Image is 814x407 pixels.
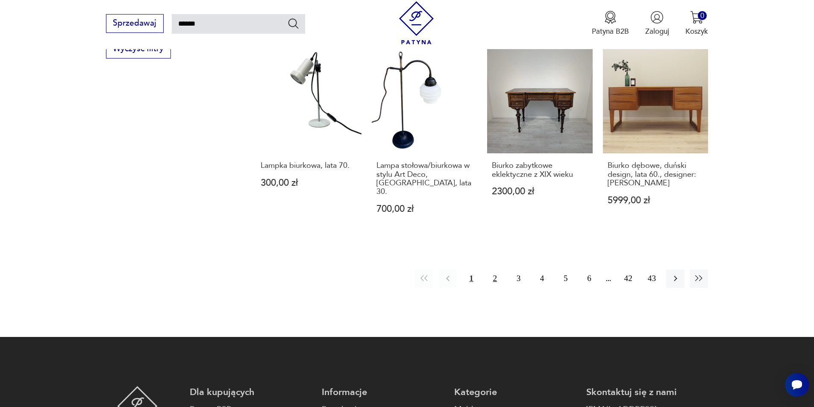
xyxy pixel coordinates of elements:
[492,161,588,179] h3: Biurko zabytkowe eklektyczne z XIX wieku
[586,386,708,398] p: Skontaktuj się z nami
[645,11,669,36] button: Zaloguj
[287,17,300,29] button: Szukaj
[372,48,477,233] a: Lampa stołowa/biurkowa w stylu Art Deco, Niemcy, lata 30.Lampa stołowa/biurkowa w stylu Art Deco,...
[698,11,707,20] div: 0
[462,269,480,288] button: 1
[106,20,164,27] a: Sprzedawaj
[261,161,357,170] h3: Lampka biurkowa, lata 70.
[580,269,598,288] button: 6
[604,11,617,24] img: Ikona medalu
[690,11,703,24] img: Ikona koszyka
[592,11,629,36] a: Ikona medaluPatyna B2B
[592,26,629,36] p: Patyna B2B
[322,386,444,398] p: Informacje
[376,161,473,196] h3: Lampa stołowa/biurkowa w stylu Art Deco, [GEOGRAPHIC_DATA], lata 30.
[645,26,669,36] p: Zaloguj
[556,269,575,288] button: 5
[256,48,361,233] a: Lampka biurkowa, lata 70.Lampka biurkowa, lata 70.300,00 zł
[509,269,528,288] button: 3
[395,1,438,44] img: Patyna - sklep z meblami i dekoracjami vintage
[492,187,588,196] p: 2300,00 zł
[619,269,638,288] button: 42
[643,269,661,288] button: 43
[592,11,629,36] button: Patyna B2B
[685,26,708,36] p: Koszyk
[685,11,708,36] button: 0Koszyk
[650,11,664,24] img: Ikonka użytkownika
[261,179,357,187] p: 300,00 zł
[376,205,473,214] p: 700,00 zł
[454,386,576,398] p: Kategorie
[486,269,504,288] button: 2
[785,373,809,397] iframe: Smartsupp widget button
[190,386,311,398] p: Dla kupujących
[487,48,593,233] a: Biurko zabytkowe eklektyczne z XIX wiekuBiurko zabytkowe eklektyczne z XIX wieku2300,00 zł
[533,269,551,288] button: 4
[608,196,704,205] p: 5999,00 zł
[608,161,704,187] h3: Biurko dębowe, duński design, lata 60., designer: [PERSON_NAME]
[603,48,708,233] a: Biurko dębowe, duński design, lata 60., designer: Christian MøllerBiurko dębowe, duński design, l...
[106,14,164,33] button: Sprzedawaj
